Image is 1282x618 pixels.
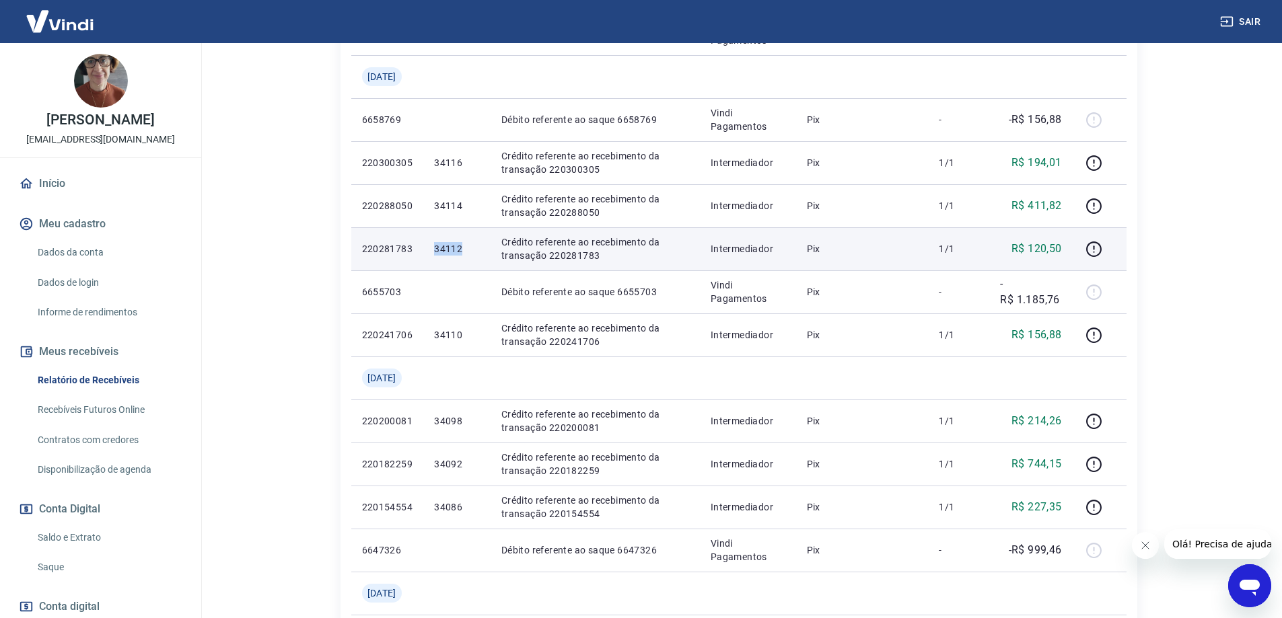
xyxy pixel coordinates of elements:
p: 6647326 [362,543,413,557]
p: Intermediador [711,414,785,428]
a: Disponibilização de agenda [32,456,185,484]
button: Conta Digital [16,494,185,524]
p: Pix [807,457,918,471]
p: 34086 [434,500,480,514]
p: R$ 214,26 [1011,413,1062,429]
p: -R$ 1.185,76 [1000,276,1061,308]
p: 1/1 [939,199,978,213]
a: Saldo e Extrato [32,524,185,551]
p: Intermediador [711,199,785,213]
p: Intermediador [711,457,785,471]
span: [DATE] [367,586,396,600]
p: 1/1 [939,156,978,169]
p: -R$ 999,46 [1009,542,1062,558]
p: 1/1 [939,328,978,342]
p: 220154554 [362,500,413,514]
p: Crédito referente ao recebimento da transação 220288050 [501,192,689,219]
a: Início [16,169,185,198]
span: Olá! Precisa de ajuda? [8,9,113,20]
iframe: Fechar mensagem [1132,532,1159,559]
p: R$ 411,82 [1011,198,1062,214]
p: Pix [807,500,918,514]
p: 1/1 [939,242,978,256]
p: Vindi Pagamentos [711,278,785,305]
img: Vindi [16,1,104,42]
p: 34110 [434,328,480,342]
p: 220300305 [362,156,413,169]
p: Intermediador [711,242,785,256]
p: Pix [807,328,918,342]
span: [DATE] [367,371,396,385]
p: 34112 [434,242,480,256]
p: Pix [807,285,918,299]
p: 220288050 [362,199,413,213]
p: 6658769 [362,113,413,126]
p: 34116 [434,156,480,169]
p: Intermediador [711,500,785,514]
p: Crédito referente ao recebimento da transação 220154554 [501,494,689,520]
p: Crédito referente ao recebimento da transação 220200081 [501,408,689,434]
a: Dados de login [32,269,185,297]
p: Vindi Pagamentos [711,106,785,133]
p: Intermediador [711,328,785,342]
p: R$ 120,50 [1011,241,1062,257]
p: Pix [807,113,918,126]
p: Crédito referente ao recebimento da transação 220182259 [501,451,689,477]
p: 220241706 [362,328,413,342]
a: Informe de rendimentos [32,299,185,326]
p: Pix [807,156,918,169]
p: 1/1 [939,414,978,428]
p: R$ 227,35 [1011,499,1062,515]
span: [DATE] [367,70,396,83]
p: 34098 [434,414,480,428]
p: 220200081 [362,414,413,428]
p: Pix [807,543,918,557]
iframe: Mensagem da empresa [1164,529,1271,559]
p: Vindi Pagamentos [711,537,785,564]
button: Meus recebíveis [16,337,185,366]
img: f4e62f0b-5503-4c59-a249-72c703c1eae7.jpeg [74,54,128,108]
p: 220281783 [362,242,413,256]
p: - [939,543,978,557]
p: R$ 744,15 [1011,456,1062,472]
iframe: Botão para abrir a janela de mensagens [1228,564,1271,607]
span: Conta digital [39,597,100,616]
p: Intermediador [711,156,785,169]
a: Relatório de Recebíveis [32,366,185,394]
p: Crédito referente ao recebimento da transação 220281783 [501,235,689,262]
p: R$ 194,01 [1011,155,1062,171]
p: Pix [807,242,918,256]
p: 1/1 [939,457,978,471]
p: Débito referente ao saque 6658769 [501,113,689,126]
p: Débito referente ao saque 6647326 [501,543,689,557]
p: Crédito referente ao recebimento da transação 220241706 [501,321,689,348]
p: Pix [807,414,918,428]
p: 6655703 [362,285,413,299]
p: - [939,113,978,126]
a: Recebíveis Futuros Online [32,396,185,424]
a: Dados da conta [32,239,185,266]
p: -R$ 156,88 [1009,112,1062,128]
p: R$ 156,88 [1011,327,1062,343]
button: Sair [1217,9,1266,34]
p: 220182259 [362,457,413,471]
p: Débito referente ao saque 6655703 [501,285,689,299]
a: Contratos com credores [32,426,185,454]
p: - [939,285,978,299]
a: Saque [32,553,185,581]
p: [EMAIL_ADDRESS][DOMAIN_NAME] [26,132,175,147]
p: 34092 [434,457,480,471]
p: Crédito referente ao recebimento da transação 220300305 [501,149,689,176]
button: Meu cadastro [16,209,185,239]
p: 34114 [434,199,480,213]
p: Pix [807,199,918,213]
p: 1/1 [939,500,978,514]
p: [PERSON_NAME] [46,113,154,127]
